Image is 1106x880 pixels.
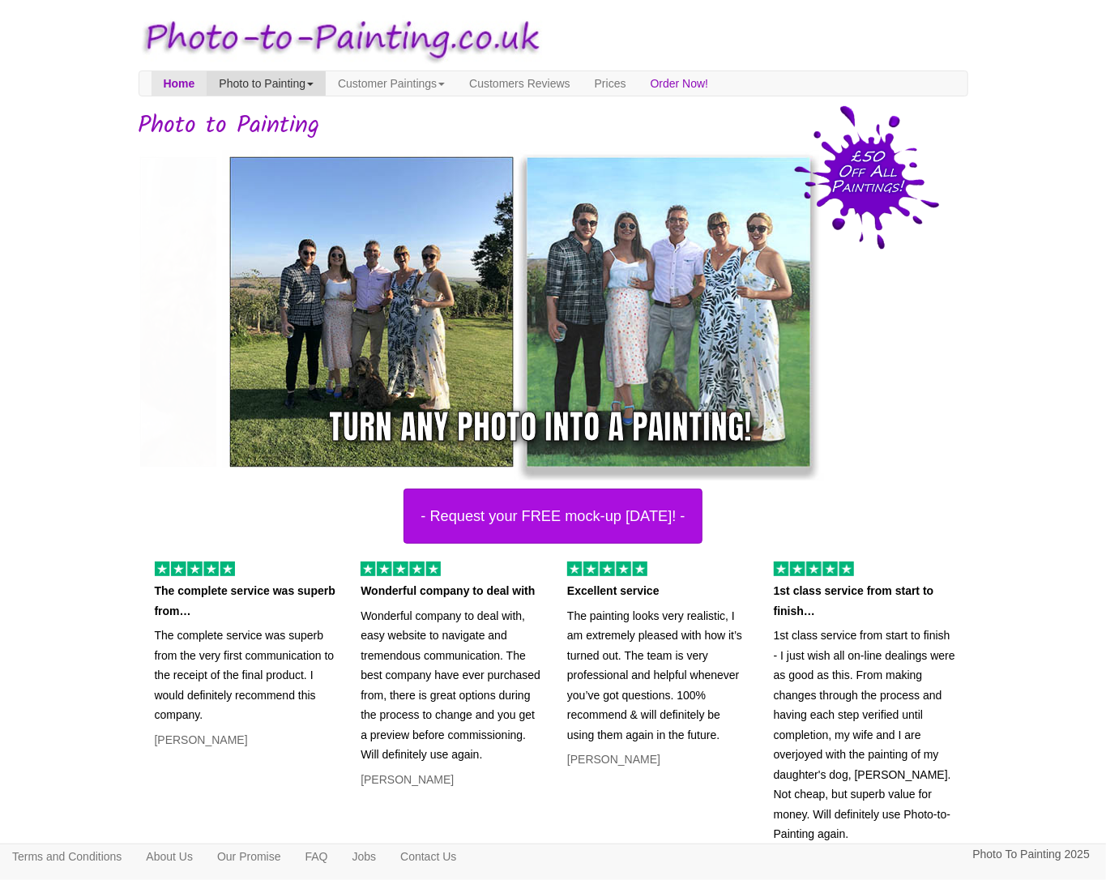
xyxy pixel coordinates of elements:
[326,71,457,96] a: Customer Paintings
[130,8,545,70] img: Photo to Painting
[388,844,468,869] a: Contact Us
[567,606,749,745] p: The painting looks very realistic, I am extremely pleased with how it’s turned out. The team is v...
[361,581,543,601] p: Wonderful company to deal with
[567,562,647,576] img: 5 of out 5 stars
[155,581,337,621] p: The complete service was superb from…
[774,626,956,844] p: 1st class service from start to finish - I just wish all on-line dealings were as good as this. F...
[216,143,824,481] img: family-small.jpg
[155,730,337,750] p: [PERSON_NAME]
[567,750,749,770] p: [PERSON_NAME]
[330,403,753,451] div: Turn any photo into a painting!
[134,844,205,869] a: About Us
[774,562,854,576] img: 5 of out 5 stars
[205,844,293,869] a: Our Promise
[457,71,582,96] a: Customers Reviews
[293,844,340,869] a: FAQ
[155,562,235,576] img: 5 of out 5 stars
[340,844,389,869] a: Jobs
[155,626,337,725] p: The complete service was superb from the very first communication to the receipt of the final pro...
[638,71,721,96] a: Order Now!
[794,105,940,250] img: 50 pound price drop
[361,562,441,576] img: 5 of out 5 stars
[139,113,968,139] h1: Photo to Painting
[774,581,956,621] p: 1st class service from start to finish…
[361,770,543,790] p: [PERSON_NAME]
[207,71,326,96] a: Photo to Painting
[126,143,734,481] img: Oil painting of a dog
[567,581,749,601] p: Excellent service
[361,606,543,765] p: Wonderful company to deal with, easy website to navigate and tremendous communication. The best c...
[404,489,702,544] button: - Request your FREE mock-up [DATE]! -
[583,71,638,96] a: Prices
[152,71,207,96] a: Home
[972,844,1090,865] p: Photo To Painting 2025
